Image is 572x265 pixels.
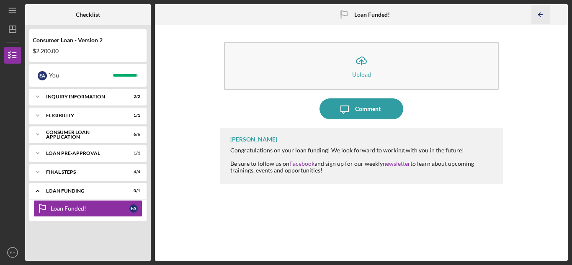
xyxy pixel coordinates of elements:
[46,130,119,139] div: Consumer Loan Application
[46,94,119,99] div: Inquiry Information
[33,37,143,44] div: Consumer Loan - Version 2
[224,42,499,90] button: Upload
[46,170,119,175] div: FINAL STEPS
[46,113,119,118] div: Eligibility
[49,68,113,82] div: You
[355,98,381,119] div: Comment
[51,205,129,212] div: Loan Funded!
[125,113,140,118] div: 1 / 1
[289,160,314,167] a: Facebook
[76,11,100,18] b: Checklist
[125,170,140,175] div: 4 / 4
[230,160,495,174] div: Be sure to follow us on and sign up for our weekly to learn about upcoming trainings, events and ...
[125,151,140,156] div: 1 / 1
[33,200,142,217] a: Loan Funded!EA
[352,71,371,77] div: Upload
[125,132,140,137] div: 6 / 6
[319,98,403,119] button: Comment
[46,151,119,156] div: Loan Pre-Approval
[129,204,138,213] div: E A
[125,188,140,193] div: 0 / 1
[4,244,21,261] button: EA
[354,11,390,18] b: Loan Funded!
[230,147,495,154] div: Congratulations on your loan funding! We look forward to working with you in the future!
[125,94,140,99] div: 2 / 2
[33,48,143,54] div: $2,200.00
[10,250,15,255] text: EA
[383,160,410,167] a: newsletter
[230,136,277,143] div: [PERSON_NAME]
[38,71,47,80] div: E A
[46,188,119,193] div: Loan Funding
